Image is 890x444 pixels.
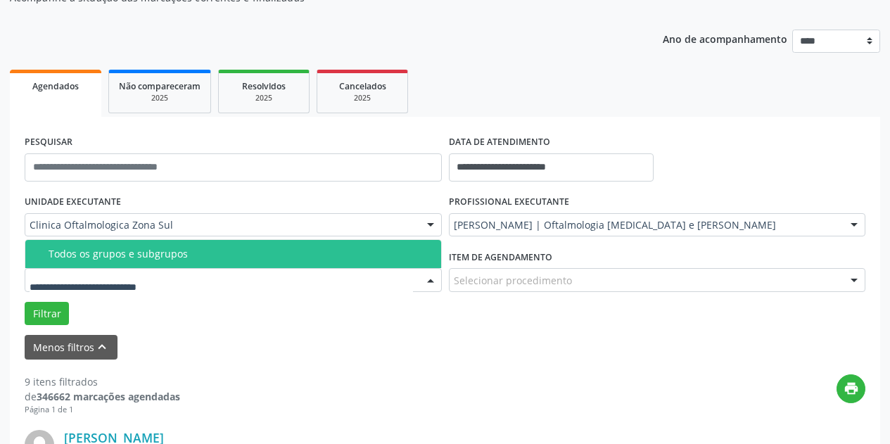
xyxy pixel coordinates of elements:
p: Ano de acompanhamento [663,30,787,47]
div: Página 1 de 1 [25,404,180,416]
button: print [837,374,865,403]
span: [PERSON_NAME] | Oftalmologia [MEDICAL_DATA] e [PERSON_NAME] [454,218,837,232]
label: PESQUISAR [25,132,72,153]
button: Filtrar [25,302,69,326]
label: DATA DE ATENDIMENTO [449,132,550,153]
span: Resolvidos [242,80,286,92]
label: UNIDADE EXECUTANTE [25,191,121,213]
span: Não compareceram [119,80,201,92]
div: 2025 [229,93,299,103]
div: Todos os grupos e subgrupos [49,248,433,260]
span: Agendados [32,80,79,92]
i: keyboard_arrow_up [94,339,110,355]
div: 2025 [327,93,398,103]
span: Cancelados [339,80,386,92]
span: Selecionar procedimento [454,273,572,288]
label: Item de agendamento [449,246,552,268]
div: 9 itens filtrados [25,374,180,389]
label: PROFISSIONAL EXECUTANTE [449,191,569,213]
div: de [25,389,180,404]
div: 2025 [119,93,201,103]
strong: 346662 marcações agendadas [37,390,180,403]
button: Menos filtroskeyboard_arrow_up [25,335,117,360]
i: print [844,381,859,396]
span: Clinica Oftalmologica Zona Sul [30,218,413,232]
